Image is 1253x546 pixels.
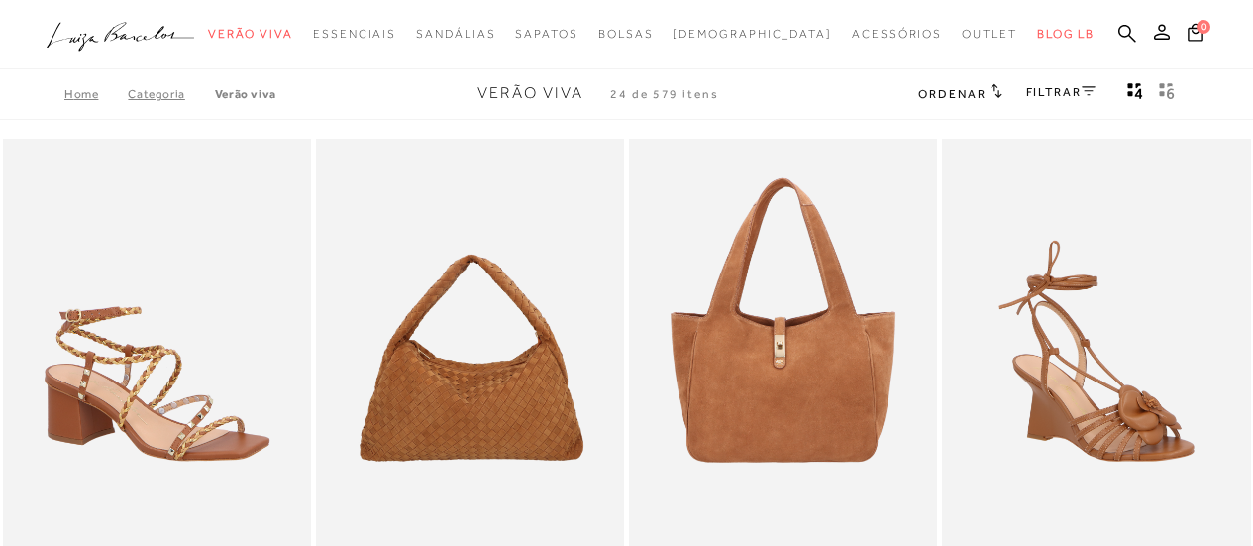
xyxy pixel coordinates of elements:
span: Sapatos [515,27,577,41]
span: 0 [1197,20,1210,34]
button: 0 [1182,22,1209,49]
a: categoryNavScreenReaderText [852,16,942,53]
a: categoryNavScreenReaderText [313,16,396,53]
a: FILTRAR [1026,85,1096,99]
span: BLOG LB [1037,27,1095,41]
a: Categoria [128,87,214,101]
span: Verão Viva [477,84,583,102]
span: Sandálias [416,27,495,41]
span: Essenciais [313,27,396,41]
span: 24 de 579 itens [610,87,719,101]
a: categoryNavScreenReaderText [208,16,293,53]
a: Home [64,87,128,101]
a: Verão Viva [215,87,276,101]
span: Acessórios [852,27,942,41]
a: categoryNavScreenReaderText [598,16,654,53]
a: BLOG LB [1037,16,1095,53]
a: categoryNavScreenReaderText [515,16,577,53]
span: Outlet [962,27,1017,41]
span: Verão Viva [208,27,293,41]
a: noSubCategoriesText [673,16,832,53]
span: Ordenar [918,87,986,101]
button: gridText6Desc [1153,81,1181,107]
span: Bolsas [598,27,654,41]
span: [DEMOGRAPHIC_DATA] [673,27,832,41]
a: categoryNavScreenReaderText [962,16,1017,53]
a: categoryNavScreenReaderText [416,16,495,53]
button: Mostrar 4 produtos por linha [1121,81,1149,107]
